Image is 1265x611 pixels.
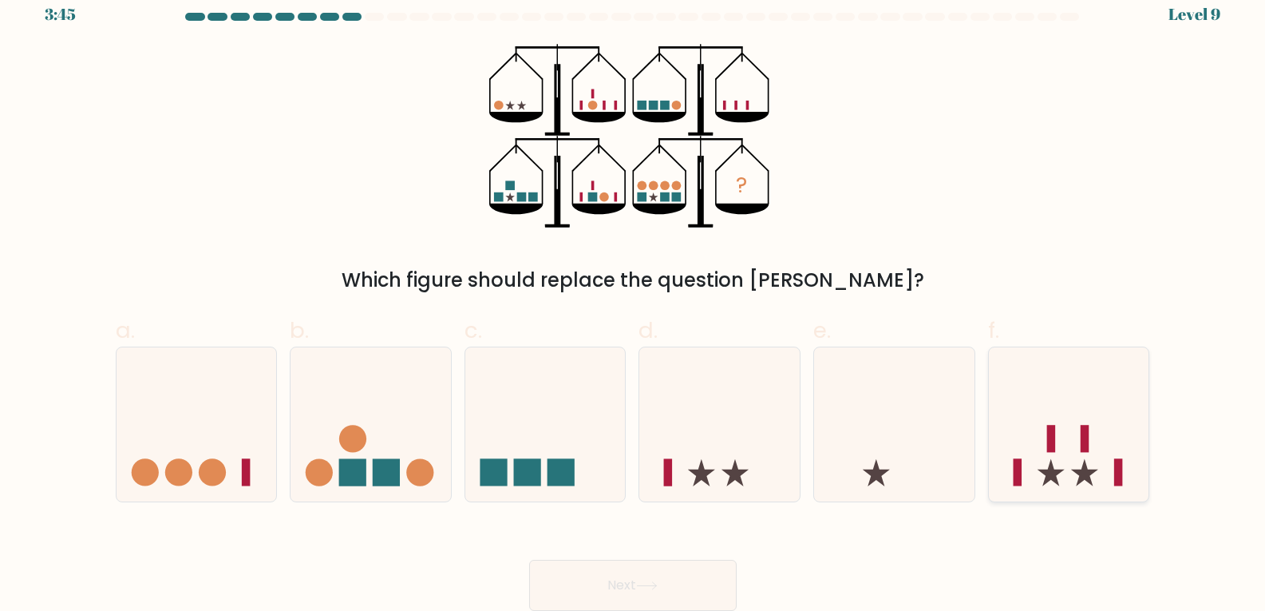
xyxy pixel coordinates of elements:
[988,315,999,346] span: f.
[813,315,831,346] span: e.
[464,315,482,346] span: c.
[1168,2,1220,26] div: Level 9
[638,315,658,346] span: d.
[529,560,737,611] button: Next
[290,315,309,346] span: b.
[45,2,76,26] div: 3:45
[116,315,135,346] span: a.
[125,266,1140,295] div: Which figure should replace the question [PERSON_NAME]?
[736,170,747,200] tspan: ?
